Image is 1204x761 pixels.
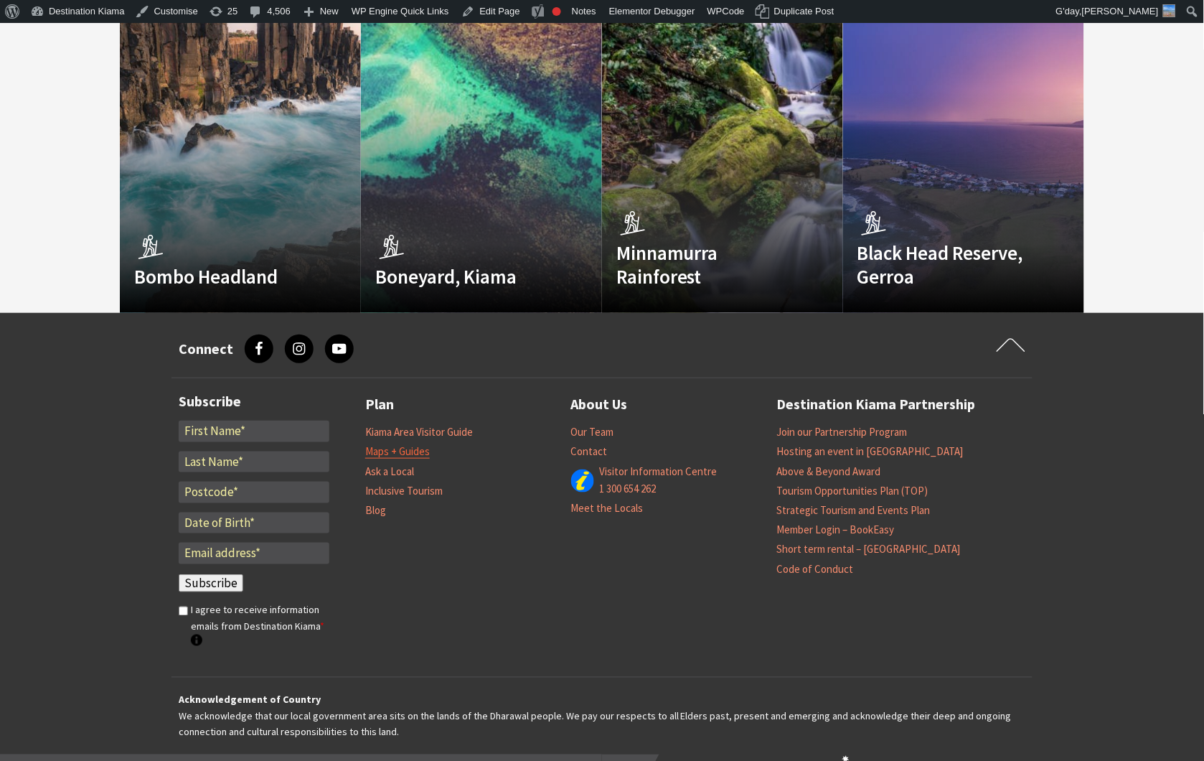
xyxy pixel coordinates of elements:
[179,340,233,358] h3: Connect
[179,452,329,473] input: Last Name*
[616,241,793,288] h4: Minnamurra Rainforest
[571,425,614,439] a: Our Team
[365,503,386,518] a: Blog
[365,464,414,479] a: Ask a Local
[365,444,430,459] a: Maps + Guides
[776,444,963,459] a: Hosting an event in [GEOGRAPHIC_DATA]
[365,393,394,416] a: Plan
[1163,4,1176,17] img: 3-150x150.jpg
[571,393,628,416] a: About Us
[134,265,311,288] h4: Bombo Headland
[776,503,930,518] a: Strategic Tourism and Events Plan
[179,393,329,410] h3: Subscribe
[179,421,329,442] input: First Name*
[600,464,718,479] a: Visitor Information Centre
[179,574,243,593] input: Subscribe
[571,501,644,515] a: Meet the Locals
[191,602,329,650] label: I agree to receive information emails from Destination Kiama
[857,241,1034,288] h4: Black Head Reserve, Gerroa
[600,482,657,496] a: 1 300 654 262
[375,265,552,288] h4: Boneyard, Kiama
[552,7,561,16] div: Focus keyphrase not set
[776,542,960,576] a: Short term rental – [GEOGRAPHIC_DATA] Code of Conduct
[179,694,321,706] strong: Acknowledgement of Country
[776,523,894,537] a: Member Login – BookEasy
[179,513,329,534] input: Date of Birth*
[179,692,1025,740] p: We acknowledge that our local government area sits on the lands of the Dharawal people. We pay ou...
[179,482,329,503] input: Postcode*
[776,425,907,439] a: Join our Partnership Program
[571,444,608,459] a: Contact
[365,425,473,439] a: Kiama Area Visitor Guide
[776,393,975,416] a: Destination Kiama Partnership
[776,484,928,498] a: Tourism Opportunities Plan (TOP)
[179,543,329,564] input: Email address*
[776,464,880,479] a: Above & Beyond Award
[1082,6,1159,17] span: [PERSON_NAME]
[365,484,443,498] a: Inclusive Tourism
